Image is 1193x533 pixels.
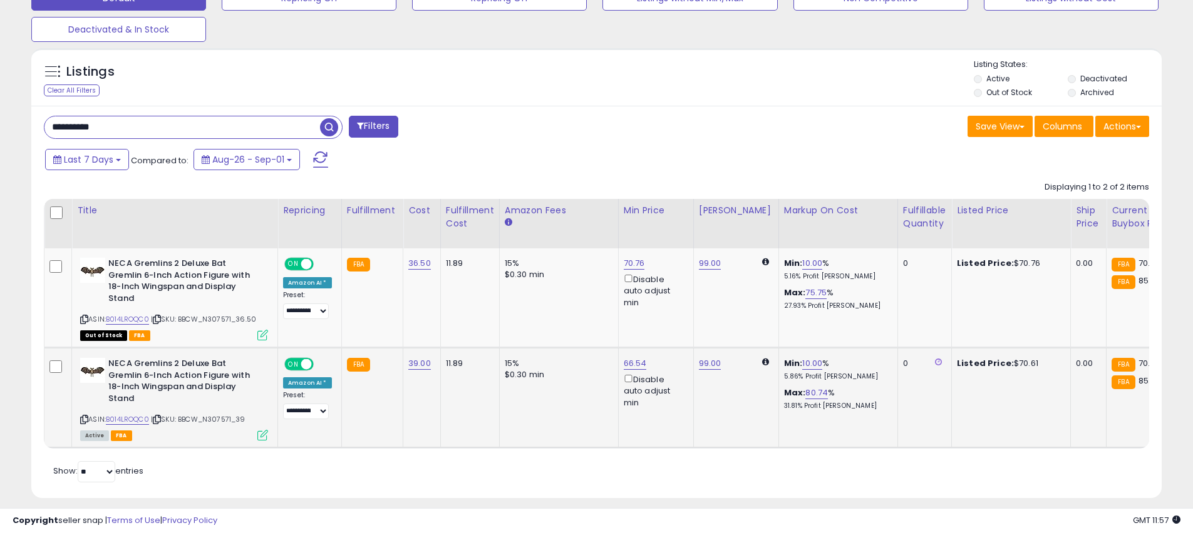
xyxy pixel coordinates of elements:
div: Amazon AI * [283,377,332,388]
small: FBA [1112,275,1135,289]
span: Aug-26 - Sep-01 [212,153,284,166]
a: Privacy Policy [162,514,217,526]
div: Markup on Cost [784,204,892,217]
small: FBA [1112,258,1135,272]
div: Fulfillment Cost [446,204,494,230]
span: | SKU: BBCW_N307571_36.50 [151,314,256,324]
th: The percentage added to the cost of goods (COGS) that forms the calculator for Min & Max prices. [778,199,897,248]
span: All listings currently available for purchase on Amazon [80,430,109,441]
span: 2025-09-9 11:57 GMT [1133,514,1180,526]
span: Show: entries [53,465,143,477]
strong: Copyright [13,514,58,526]
a: B014LROQC0 [106,314,149,325]
button: Last 7 Days [45,149,129,170]
a: 36.50 [408,257,431,270]
a: 39.00 [408,357,431,370]
span: Columns [1043,120,1082,133]
div: 0.00 [1076,358,1097,369]
span: 85.75 [1139,375,1160,387]
a: 75.75 [805,287,827,299]
small: FBA [1112,358,1135,372]
p: 31.81% Profit [PERSON_NAME] [784,402,888,410]
span: OFF [312,359,332,370]
div: Listed Price [957,204,1065,217]
small: FBA [1112,375,1135,389]
div: % [784,387,888,410]
a: 10.00 [802,357,822,370]
div: 15% [505,358,609,369]
div: ASIN: [80,358,268,439]
a: 10.00 [802,257,822,270]
div: Preset: [283,391,332,419]
b: Listed Price: [957,357,1014,369]
b: Listed Price: [957,257,1014,269]
button: Filters [349,116,398,138]
p: 5.16% Profit [PERSON_NAME] [784,272,888,281]
div: Fulfillment [347,204,398,217]
label: Out of Stock [986,87,1032,98]
h5: Listings [66,63,115,81]
span: ON [286,359,301,370]
span: | SKU: BBCW_N307571_39 [151,414,245,424]
b: Max: [784,287,806,298]
a: 99.00 [699,257,721,270]
img: 31wSxZRN76L._SL40_.jpg [80,358,105,383]
div: % [784,358,888,381]
button: Columns [1035,116,1093,137]
b: NECA Gremlins 2 Deluxe Bat Gremlin 6-Inch Action Figure with 18-Inch Wingspan and Display Stand [108,258,261,307]
div: 0 [903,258,942,269]
div: Current Buybox Price [1112,204,1176,230]
a: B014LROQC0 [106,414,149,425]
a: Terms of Use [107,514,160,526]
label: Archived [1080,87,1114,98]
div: seller snap | | [13,515,217,527]
div: Preset: [283,291,332,319]
div: Cost [408,204,435,217]
div: Clear All Filters [44,84,100,96]
span: 85.75 [1139,275,1160,287]
span: OFF [312,259,332,270]
b: Max: [784,387,806,398]
button: Save View [968,116,1033,137]
small: Amazon Fees. [505,217,512,228]
div: Ship Price [1076,204,1101,230]
div: $0.30 min [505,269,609,280]
div: $70.61 [957,358,1061,369]
div: % [784,258,888,281]
div: 15% [505,258,609,269]
div: Repricing [283,204,336,217]
small: FBA [347,258,370,272]
a: 70.76 [624,257,645,270]
button: Actions [1095,116,1149,137]
a: 80.74 [805,387,828,399]
div: 0 [903,358,942,369]
p: Listing States: [974,59,1162,71]
p: 27.93% Profit [PERSON_NAME] [784,302,888,310]
button: Deactivated & In Stock [31,17,206,42]
span: All listings that are currently out of stock and unavailable for purchase on Amazon [80,330,127,341]
b: NECA Gremlins 2 Deluxe Bat Gremlin 6-Inch Action Figure with 18-Inch Wingspan and Display Stand [108,358,261,407]
div: 11.89 [446,358,490,369]
div: Amazon AI * [283,277,332,288]
div: 11.89 [446,258,490,269]
span: 70.61 [1139,257,1158,269]
img: 31wSxZRN76L._SL40_.jpg [80,258,105,283]
b: Min: [784,357,803,369]
span: ON [286,259,301,270]
div: Amazon Fees [505,204,613,217]
button: Aug-26 - Sep-01 [194,149,300,170]
b: Min: [784,257,803,269]
div: Min Price [624,204,688,217]
p: 5.86% Profit [PERSON_NAME] [784,372,888,381]
div: $70.76 [957,258,1061,269]
div: ASIN: [80,258,268,339]
div: Disable auto adjust min [624,272,684,308]
div: Fulfillable Quantity [903,204,946,230]
label: Active [986,73,1010,84]
div: Title [77,204,272,217]
div: [PERSON_NAME] [699,204,773,217]
span: Last 7 Days [64,153,113,166]
span: FBA [111,430,132,441]
a: 66.54 [624,357,647,370]
div: $0.30 min [505,369,609,380]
